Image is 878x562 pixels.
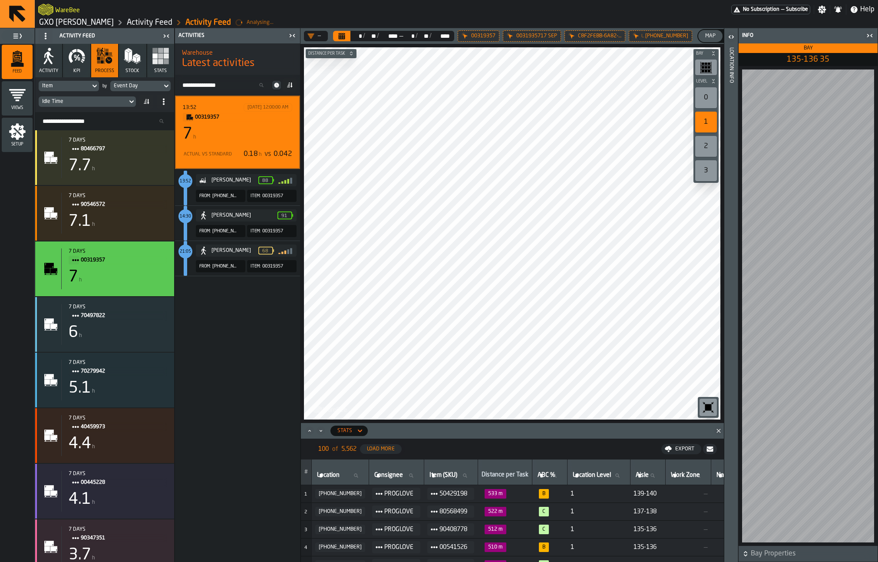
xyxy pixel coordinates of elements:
[363,33,365,40] div: /
[571,470,627,481] input: label
[2,142,33,147] span: Setup
[304,492,307,497] span: 1
[42,99,124,105] div: DropdownMenuValue-idleTimeMs
[311,442,409,456] div: ButtonLoadMore-Load More-Prev-First-Last
[39,18,114,27] a: link-to-/wh/i/baca6aa3-d1fc-43c0-a604-2a1c9d5db74d/simulations
[69,415,167,432] div: Title
[2,118,33,152] li: menu Setup
[781,7,784,13] span: —
[516,33,557,39] span: 0031935717 Sep
[196,228,211,235] div: From:
[196,193,211,199] div: From:
[2,106,33,110] span: Views
[2,30,33,42] label: button-toggle-Toggle Full Menu
[92,499,95,506] span: h
[645,33,688,39] span: [PHONE_NUMBER]
[182,56,254,70] span: Latest activities
[178,174,192,188] span: counterLabel
[183,147,292,161] div: RAW: Actual: 0.18 vs 0.042
[536,470,564,481] input: label
[69,137,167,143] div: Start: 9/17/2025, 1:33:58 AM - End: 9/17/2025, 11:27:40 PM
[69,415,167,421] div: 7 days
[804,46,813,51] span: Bay
[251,229,261,234] span: Item:
[127,18,172,27] a: link-to-/wh/i/baca6aa3-d1fc-43c0-a604-2a1c9d5db74d/feed/62ef12e0-2103-4f85-95c6-e08093af12ca
[274,149,292,159] div: 0.042
[193,134,196,140] span: h
[568,33,575,40] div: Hide filter
[69,248,167,265] div: Title
[69,491,91,508] div: 4.1
[384,524,413,535] span: PROGLOVE
[81,422,160,432] span: 40459973
[315,489,365,499] button: button-139-331-2
[69,137,167,154] div: Title
[669,470,707,481] input: label
[195,112,285,122] span: 00319357
[462,33,469,40] div: Hide filter
[277,212,293,219] div: Energy Level: 91%
[92,555,95,561] span: h
[693,86,719,110] div: button-toolbar-undefined
[693,49,719,58] button: button-
[307,51,347,56] span: Distance per Task
[180,250,191,254] span: timestamp: Wed Sep 17 2025 21:05:24 GMT+0200 (Central European Summer Time)
[69,471,167,477] div: Start: 9/17/2025, 2:17:57 AM - End: 9/17/2025, 11:50:00 PM
[110,81,171,91] div: DropdownMenuValue-eventDay
[79,277,82,283] span: h
[693,58,719,77] div: button-toolbar-undefined
[731,5,810,14] div: Menu Subscription
[571,508,627,515] span: 1
[2,45,33,79] li: menu Feed
[739,28,878,43] header: Info
[81,144,160,154] span: 80466797
[183,103,292,112] div: Start: 9/17/2025, 1:52:00 PM - End: 9/17/2025, 9:05:24 PM
[695,136,717,157] div: 2
[211,177,258,183] div: [PERSON_NAME]
[634,508,662,515] span: 137-138
[332,446,338,453] span: of
[439,542,467,552] span: 00541526
[38,2,53,17] a: logo-header
[377,33,379,40] div: /
[384,542,413,552] span: PROGLOVE
[333,31,454,41] div: Select date range
[69,360,167,376] div: Title
[69,193,167,199] div: Start: 9/17/2025, 5:01:35 AM - End: 9/17/2025, 5:01:35 AM
[69,526,167,532] div: 7 days
[251,194,261,198] span: Item:
[304,469,308,475] span: #
[81,255,160,265] span: 00319357
[183,126,192,143] div: 7
[693,159,719,183] div: button-toolbar-undefined
[714,544,743,551] span: —
[247,228,261,235] div: Item:
[258,176,274,184] div: Energy Level: 88%
[316,426,326,435] button: Minimize
[703,444,717,454] button: button-
[39,96,136,107] div: DropdownMenuValue-idleTimeMs
[374,472,403,479] span: label
[571,490,627,497] span: 1
[177,33,286,39] div: Activities
[418,33,429,40] div: Select date range
[573,472,611,479] span: label
[35,241,174,296] div: stat-
[716,472,732,479] span: label
[641,34,644,39] div: L.
[404,33,416,40] div: Select date range
[184,206,187,241] span: LegendItem
[669,544,707,551] span: —
[317,472,340,479] span: label
[183,152,236,157] div: Actual vs Standard
[634,490,662,497] span: 139-140
[814,5,830,14] label: button-toggle-Settings
[373,470,420,481] input: label
[341,446,356,453] span: 5,562
[185,18,231,27] a: link-to-/wh/i/baca6aa3-d1fc-43c0-a604-2a1c9d5db74d/feed/62ef12e0-2103-4f85-95c6-e08093af12ca
[319,526,362,532] div: [PHONE_NUMBER]
[485,525,506,534] span: 51157.80642097827
[180,179,191,183] span: timestamp: Wed Sep 17 2025 13:52:00 GMT+0200 (Central European Summer Time)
